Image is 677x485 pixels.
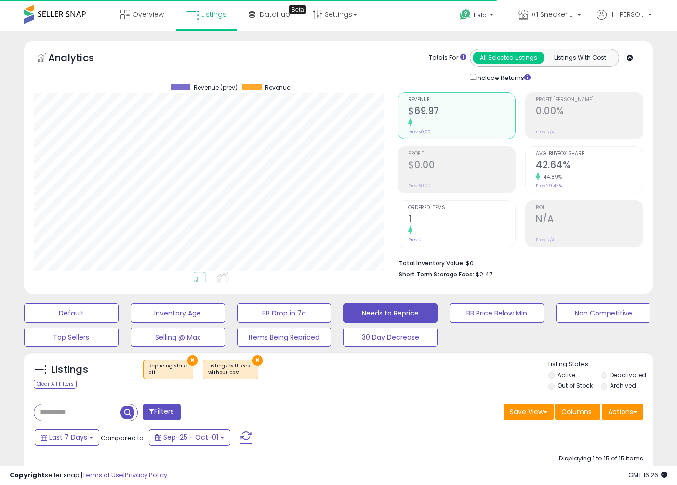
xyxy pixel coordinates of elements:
button: BB Drop in 7d [237,303,332,323]
button: 30 Day Decrease [343,328,438,347]
p: Listing States: [548,360,653,369]
div: Totals For [429,53,466,63]
button: Save View [504,404,554,420]
span: Listings with cost : [208,362,253,377]
span: 2025-10-9 16:26 GMT [628,471,667,480]
button: BB Price Below Min [450,303,544,323]
span: Revenue [408,97,515,103]
h2: $0.00 [408,159,515,172]
span: Listings [201,10,226,19]
span: Columns [561,407,592,417]
label: Out of Stock [558,381,593,390]
small: 44.89% [540,173,562,181]
span: Revenue (prev) [194,84,238,91]
h2: N/A [536,213,643,226]
span: Repricing state : [148,362,188,377]
label: Archived [610,381,636,390]
span: Ordered Items [408,205,515,210]
small: Prev: 29.43% [536,183,562,189]
small: Prev: N/A [536,129,555,135]
strong: Copyright [10,471,45,480]
span: Revenue [265,84,290,91]
button: Top Sellers [24,328,119,347]
span: #1 Sneaker Service [531,10,574,19]
div: off [148,369,188,376]
small: Prev: $0.00 [408,129,431,135]
h2: 0.00% [536,105,643,118]
span: Help [474,11,487,19]
span: Avg. Buybox Share [536,151,643,157]
label: Deactivated [610,371,646,379]
button: Columns [555,404,600,420]
button: Needs to Reprice [343,303,438,323]
div: without cost [208,369,253,376]
label: Active [558,371,575,379]
button: Filters [143,404,180,420]
a: Privacy Policy [125,471,167,480]
a: Hi [PERSON_NAME] [597,10,652,31]
button: Default [24,303,119,323]
button: Last 7 Days [35,429,99,446]
button: Items Being Repriced [237,328,332,347]
div: Displaying 1 to 15 of 15 items [559,454,643,463]
h5: Listings [51,363,88,377]
span: Hi [PERSON_NAME] [609,10,645,19]
button: All Selected Listings [473,52,544,64]
button: Listings With Cost [544,52,616,64]
li: $0 [399,257,636,268]
small: Prev: 0 [408,237,422,243]
button: Selling @ Max [131,328,225,347]
div: seller snap | | [10,471,167,480]
button: Actions [602,404,643,420]
span: Profit [408,151,515,157]
h2: 1 [408,213,515,226]
b: Total Inventory Value: [399,259,465,267]
span: Sep-25 - Oct-01 [163,433,218,442]
h5: Analytics [48,51,113,67]
span: Compared to: [101,433,145,443]
button: Sep-25 - Oct-01 [149,429,230,446]
span: ROI [536,205,643,210]
small: Prev: $0.00 [408,183,431,189]
i: Get Help [459,9,471,21]
span: $2.47 [476,270,492,279]
span: Profit [PERSON_NAME] [536,97,643,103]
div: Tooltip anchor [289,5,306,14]
button: × [252,355,263,366]
a: Help [452,1,503,31]
button: × [187,355,198,366]
button: Inventory Age [131,303,225,323]
a: Terms of Use [82,471,123,480]
span: DataHub [260,10,290,19]
div: Include Returns [463,72,542,83]
small: Prev: N/A [536,237,555,243]
button: Non Competitive [556,303,650,323]
h2: $69.97 [408,105,515,118]
span: Last 7 Days [49,433,87,442]
h2: 42.64% [536,159,643,172]
div: Clear All Filters [34,380,77,389]
span: Overview [133,10,164,19]
b: Short Term Storage Fees: [399,270,474,278]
